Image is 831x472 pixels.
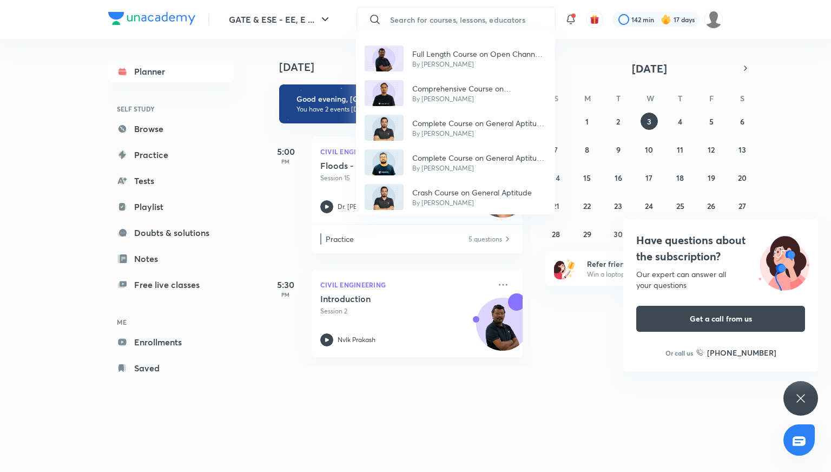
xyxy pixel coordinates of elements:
[365,115,404,141] img: Avatar
[636,232,805,265] h4: Have questions about the subscription?
[412,152,546,163] p: Complete Course on General Aptitude for GATE & ESE 2025 & 2026
[365,45,404,71] img: Avatar
[356,110,555,145] a: AvatarComplete Course on General Aptitude for GATE & ESE 2025 & 2026By [PERSON_NAME]
[412,60,546,69] p: By [PERSON_NAME]
[412,48,546,60] p: Full Length Course on Open Channel Flow
[412,94,546,104] p: By [PERSON_NAME]
[356,41,555,76] a: AvatarFull Length Course on Open Channel FlowBy [PERSON_NAME]
[750,232,818,291] img: ttu_illustration_new.svg
[356,76,555,110] a: AvatarComprehensive Course on Transportation EngineeringBy [PERSON_NAME]
[412,117,546,129] p: Complete Course on General Aptitude for GATE & ESE 2025 & 2026
[412,129,546,139] p: By [PERSON_NAME]
[412,163,546,173] p: By [PERSON_NAME]
[707,347,776,358] h6: [PHONE_NUMBER]
[665,348,693,358] p: Or call us
[636,306,805,332] button: Get a call from us
[365,80,404,106] img: Avatar
[636,269,805,291] div: Our expert can answer all your questions
[412,198,532,208] p: By [PERSON_NAME]
[356,180,555,214] a: AvatarCrash Course on General AptitudeBy [PERSON_NAME]
[412,83,546,94] p: Comprehensive Course on Transportation Engineering
[412,187,532,198] p: Crash Course on General Aptitude
[365,184,404,210] img: Avatar
[356,145,555,180] a: AvatarComplete Course on General Aptitude for GATE & ESE 2025 & 2026By [PERSON_NAME]
[365,149,404,175] img: Avatar
[696,347,776,358] a: [PHONE_NUMBER]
